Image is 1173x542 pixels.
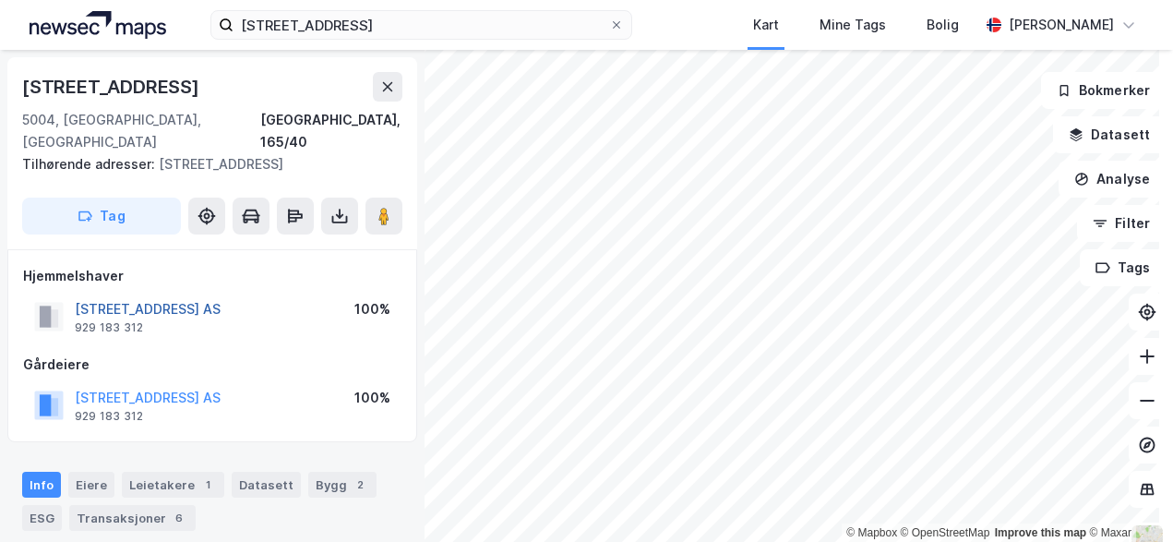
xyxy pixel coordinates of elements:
[198,476,217,494] div: 1
[1080,249,1166,286] button: Tags
[1009,14,1114,36] div: [PERSON_NAME]
[23,265,401,287] div: Hjemmelshaver
[1041,72,1166,109] button: Bokmerker
[1081,453,1173,542] div: Kontrollprogram for chat
[22,472,61,498] div: Info
[260,109,402,153] div: [GEOGRAPHIC_DATA], 165/40
[170,509,188,527] div: 6
[354,387,390,409] div: 100%
[22,72,203,102] div: [STREET_ADDRESS]
[22,156,159,172] span: Tilhørende adresser:
[351,476,369,494] div: 2
[354,298,390,320] div: 100%
[1059,161,1166,198] button: Analyse
[22,153,388,175] div: [STREET_ADDRESS]
[232,472,301,498] div: Datasett
[233,11,608,39] input: Søk på adresse, matrikkel, gårdeiere, leietakere eller personer
[995,526,1086,539] a: Improve this map
[22,505,62,531] div: ESG
[1081,453,1173,542] iframe: Chat Widget
[122,472,224,498] div: Leietakere
[753,14,779,36] div: Kart
[30,11,166,39] img: logo.a4113a55bc3d86da70a041830d287a7e.svg
[901,526,990,539] a: OpenStreetMap
[927,14,959,36] div: Bolig
[68,472,114,498] div: Eiere
[308,472,377,498] div: Bygg
[75,409,143,424] div: 929 183 312
[22,109,260,153] div: 5004, [GEOGRAPHIC_DATA], [GEOGRAPHIC_DATA]
[1077,205,1166,242] button: Filter
[820,14,886,36] div: Mine Tags
[75,320,143,335] div: 929 183 312
[1053,116,1166,153] button: Datasett
[846,526,897,539] a: Mapbox
[22,198,181,235] button: Tag
[69,505,196,531] div: Transaksjoner
[23,354,401,376] div: Gårdeiere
